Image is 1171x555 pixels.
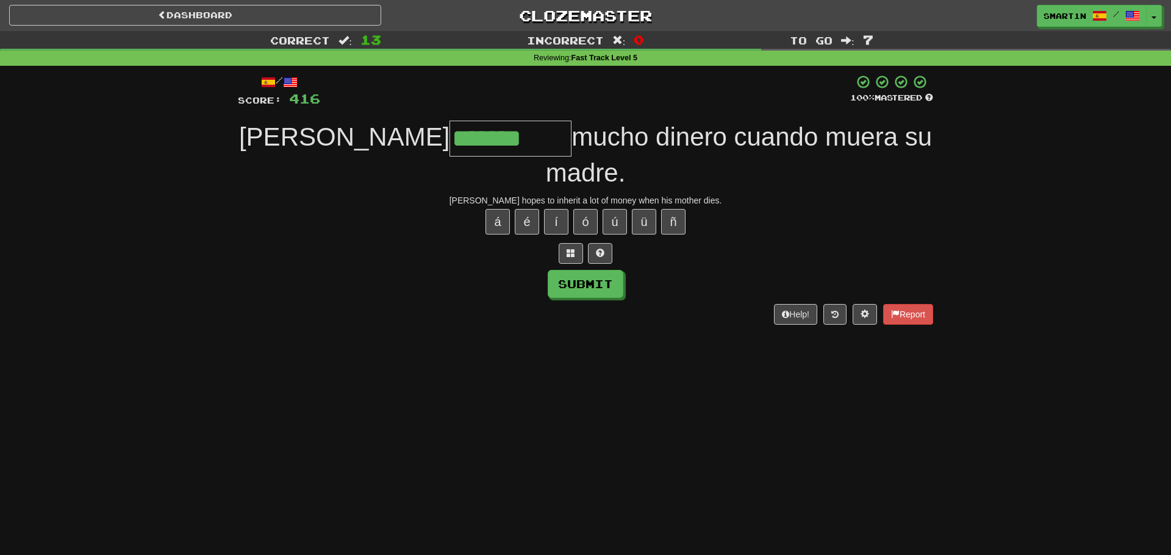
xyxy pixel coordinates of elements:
[9,5,381,26] a: Dashboard
[603,209,627,235] button: ú
[546,122,932,187] span: mucho dinero cuando muera su madre.
[634,32,644,47] span: 0
[360,32,381,47] span: 13
[774,304,817,325] button: Help!
[588,243,612,264] button: Single letter hint - you only get 1 per sentence and score half the points! alt+h
[399,5,772,26] a: Clozemaster
[571,54,638,62] strong: Fast Track Level 5
[515,209,539,235] button: é
[823,304,847,325] button: Round history (alt+y)
[1044,10,1086,21] span: smart1n
[612,35,626,46] span: :
[485,209,510,235] button: á
[841,35,854,46] span: :
[883,304,933,325] button: Report
[544,209,568,235] button: í
[238,95,282,105] span: Score:
[632,209,656,235] button: ü
[790,34,833,46] span: To go
[661,209,686,235] button: ñ
[850,93,933,104] div: Mastered
[289,91,320,106] span: 416
[573,209,598,235] button: ó
[1037,5,1147,27] a: smart1n /
[559,243,583,264] button: Switch sentence to multiple choice alt+p
[527,34,604,46] span: Incorrect
[863,32,873,47] span: 7
[548,270,623,298] button: Submit
[1113,10,1119,18] span: /
[238,194,933,207] div: [PERSON_NAME] hopes to inherit a lot of money when his mother dies.
[270,34,330,46] span: Correct
[239,122,449,151] span: [PERSON_NAME]
[338,35,352,46] span: :
[850,93,875,102] span: 100 %
[238,74,320,90] div: /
